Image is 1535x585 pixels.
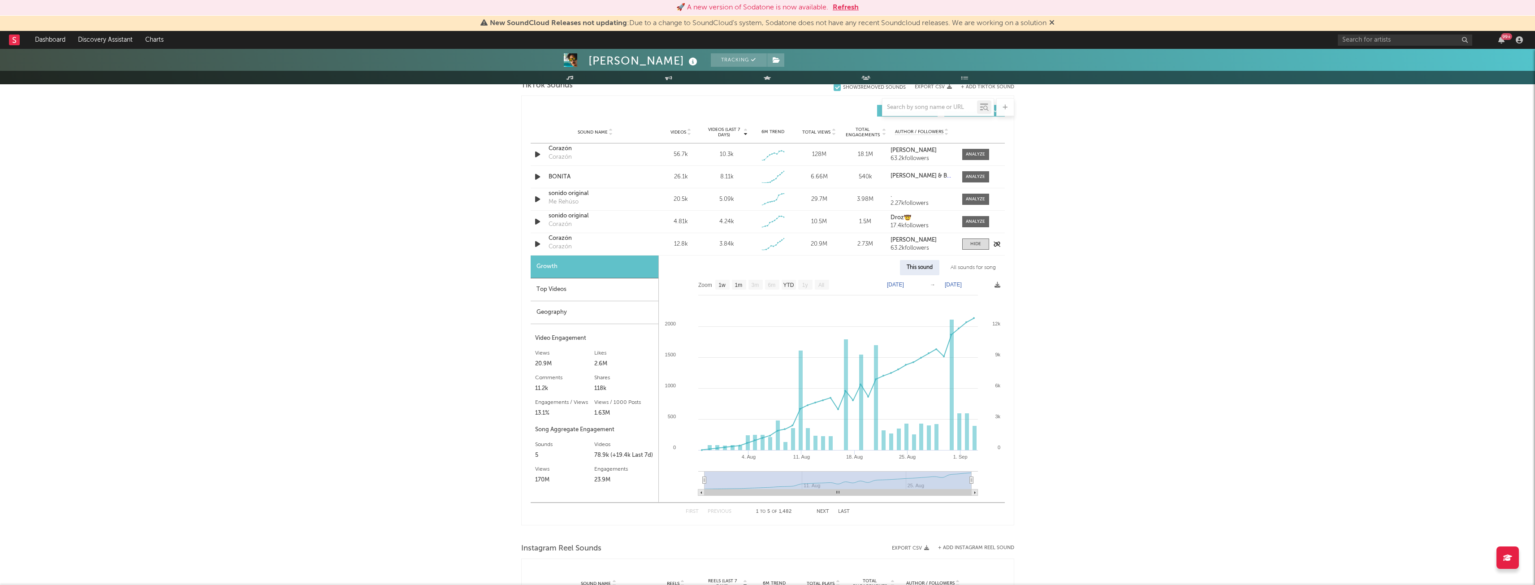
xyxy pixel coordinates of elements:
[594,359,654,369] div: 2.6M
[961,85,1014,90] button: + Add TikTok Sound
[768,282,775,288] text: 6m
[670,130,686,135] span: Videos
[798,195,840,204] div: 29.7M
[535,475,595,485] div: 170M
[945,282,962,288] text: [DATE]
[844,195,886,204] div: 3.98M
[594,464,654,475] div: Engagements
[719,195,734,204] div: 5.09k
[891,237,937,243] strong: [PERSON_NAME]
[594,439,654,450] div: Videos
[549,234,642,243] a: Corazón
[798,217,840,226] div: 10.5M
[995,414,1000,419] text: 3k
[1498,36,1505,43] button: 99+
[891,215,953,221] a: Droz🤠
[594,348,654,359] div: Likes
[72,31,139,49] a: Discovery Assistant
[741,454,755,459] text: 4. Aug
[844,150,886,159] div: 18.1M
[578,130,608,135] span: Sound Name
[711,53,767,67] button: Tracking
[686,509,699,514] button: First
[720,173,734,182] div: 8.11k
[891,245,953,251] div: 63.2k followers
[995,352,1000,357] text: 9k
[818,282,824,288] text: All
[997,445,1000,450] text: 0
[139,31,170,49] a: Charts
[535,383,595,394] div: 11.2k
[938,546,1014,550] button: + Add Instagram Reel Sound
[891,192,953,199] a: .
[718,282,726,288] text: 1w
[891,147,953,154] a: [PERSON_NAME]
[535,450,595,461] div: 5
[929,546,1014,550] div: + Add Instagram Reel Sound
[953,454,967,459] text: 1. Sep
[549,212,642,221] a: sonido original
[891,173,953,179] a: [PERSON_NAME] & BROKIX
[891,223,953,229] div: 17.4k followers
[844,217,886,226] div: 1.5M
[490,20,1046,27] span: : Due to a change to SoundCloud's system, Sodatone does not have any recent Soundcloud releases. ...
[594,475,654,485] div: 23.9M
[531,256,658,278] div: Growth
[531,301,658,324] div: Geography
[892,546,929,551] button: Export CSV
[719,240,734,249] div: 3.84k
[891,192,892,198] strong: .
[549,243,572,251] div: Corazón
[846,454,862,459] text: 18. Aug
[535,408,595,419] div: 13.1%
[665,383,675,388] text: 1000
[760,510,765,514] span: to
[882,104,977,111] input: Search by song name or URL
[844,173,886,182] div: 540k
[594,373,654,383] div: Shares
[891,156,953,162] div: 63.2k followers
[719,217,734,226] div: 4.24k
[549,173,642,182] a: BONITA
[531,278,658,301] div: Top Videos
[793,454,809,459] text: 11. Aug
[772,510,777,514] span: of
[594,408,654,419] div: 1.63M
[660,150,702,159] div: 56.7k
[798,240,840,249] div: 20.9M
[667,414,675,419] text: 500
[535,464,595,475] div: Views
[549,198,579,207] div: Me Rehúso
[783,282,794,288] text: YTD
[838,509,850,514] button: Last
[900,260,939,275] div: This sound
[665,321,675,326] text: 2000
[891,147,937,153] strong: [PERSON_NAME]
[843,85,906,91] div: Show 3 Removed Sounds
[660,173,702,182] div: 26.1k
[535,333,654,344] div: Video Engagement
[549,189,642,198] a: sonido original
[720,150,734,159] div: 10.3k
[490,20,627,27] span: New SoundCloud Releases not updating
[833,2,859,13] button: Refresh
[995,383,1000,388] text: 6k
[535,373,595,383] div: Comments
[798,173,840,182] div: 6.66M
[891,173,964,179] strong: [PERSON_NAME] & BROKIX
[665,352,675,357] text: 1500
[594,383,654,394] div: 118k
[676,2,828,13] div: 🚀 A new version of Sodatone is now available.
[749,507,799,517] div: 1 5 1,482
[817,509,829,514] button: Next
[1338,35,1472,46] input: Search for artists
[535,359,595,369] div: 20.9M
[844,240,886,249] div: 2.73M
[802,282,808,288] text: 1y
[915,84,952,90] button: Export CSV
[673,445,675,450] text: 0
[895,129,943,135] span: Author / Followers
[594,450,654,461] div: 78.9k (+19.4k Last 7d)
